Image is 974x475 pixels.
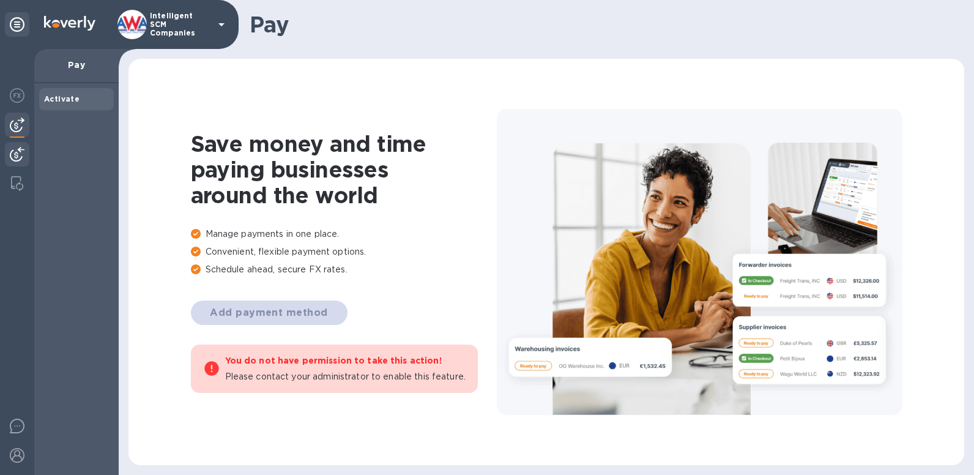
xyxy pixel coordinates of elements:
img: Logo [44,16,95,31]
p: Schedule ahead, secure FX rates. [191,263,497,276]
img: Foreign exchange [10,88,24,103]
p: Intelligent SCM Companies [150,12,211,37]
p: Manage payments in one place. [191,228,497,241]
b: Activate [44,94,80,103]
p: Please contact your administrator to enable this feature. [225,370,466,383]
b: You do not have permission to take this action! [225,356,442,365]
div: Unpin categories [5,12,29,37]
p: Convenient, flexible payment options. [191,245,497,258]
h1: Save money and time paying businesses around the world [191,131,497,208]
p: Pay [44,59,109,71]
h1: Pay [250,12,954,37]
